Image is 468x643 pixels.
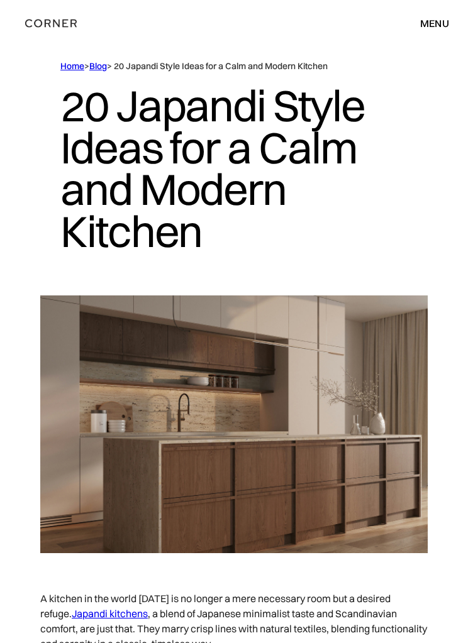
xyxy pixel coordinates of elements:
a: Japandi kitchens [72,607,148,620]
a: Home [60,60,84,72]
div: > > 20 Japandi Style Ideas for a Calm and Modern Kitchen [60,60,408,72]
div: menu [420,18,449,28]
a: Blog [89,60,107,72]
h1: 20 Japandi Style Ideas for a Calm and Modern Kitchen [60,72,408,265]
div: menu [408,13,449,34]
a: home [19,15,115,31]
